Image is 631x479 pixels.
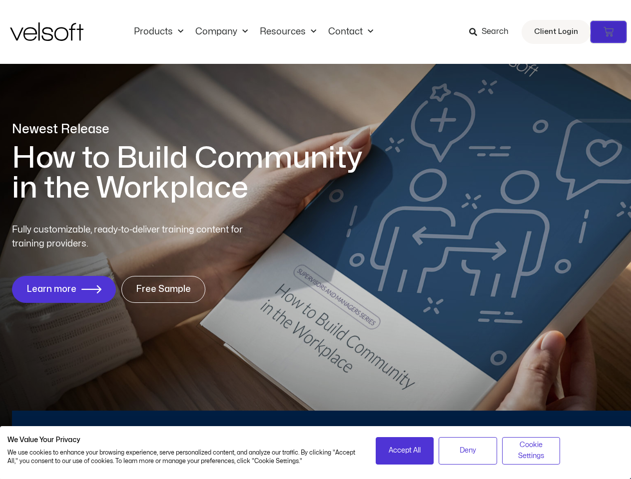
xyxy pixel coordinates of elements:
img: Velsoft Training Materials [10,22,83,41]
a: CompanyMenu Toggle [189,26,254,37]
span: Cookie Settings [509,440,554,462]
h2: We Value Your Privacy [7,436,361,445]
span: Learn more [26,284,76,294]
a: Client Login [522,20,591,44]
span: Accept All [389,445,421,456]
span: Deny [460,445,476,456]
a: ResourcesMenu Toggle [254,26,322,37]
h1: How to Build Community in the Workplace [12,143,377,203]
span: Search [482,25,509,38]
a: Search [469,23,516,40]
a: Free Sample [121,276,205,303]
p: Newest Release [12,121,377,138]
span: Client Login [534,25,578,38]
button: Accept all cookies [376,437,434,465]
button: Deny all cookies [439,437,497,465]
a: ContactMenu Toggle [322,26,379,37]
button: Adjust cookie preferences [502,437,561,465]
p: We use cookies to enhance your browsing experience, serve personalized content, and analyze our t... [7,449,361,466]
nav: Menu [128,26,379,37]
a: ProductsMenu Toggle [128,26,189,37]
p: Fully customizable, ready-to-deliver training content for training providers. [12,223,261,251]
a: Learn more [12,276,116,303]
span: Free Sample [136,284,191,294]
